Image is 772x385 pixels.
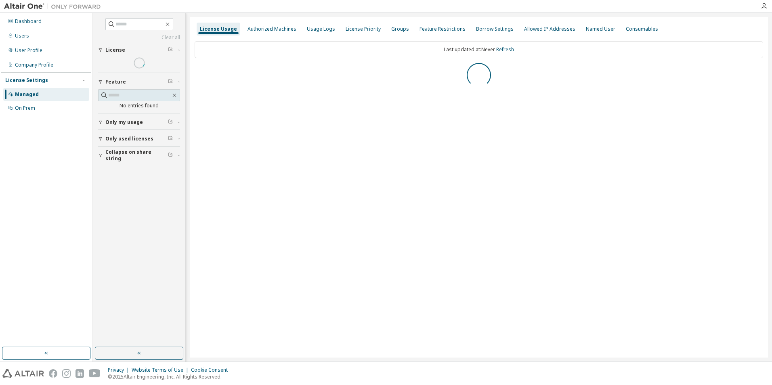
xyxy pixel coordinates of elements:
div: No entries found [98,103,180,109]
div: Company Profile [15,62,53,68]
img: altair_logo.svg [2,369,44,378]
a: Refresh [496,46,514,53]
span: Only my usage [105,119,143,126]
div: Cookie Consent [191,367,233,373]
span: Clear filter [168,47,173,53]
span: Only used licenses [105,136,153,142]
a: Clear all [98,34,180,41]
button: Only my usage [98,113,180,131]
div: Authorized Machines [248,26,296,32]
div: Feature Restrictions [420,26,466,32]
div: Dashboard [15,18,42,25]
span: Collapse on share string [105,149,168,162]
div: User Profile [15,47,42,54]
div: License Priority [346,26,381,32]
div: License Usage [200,26,237,32]
div: Users [15,33,29,39]
img: youtube.svg [89,369,101,378]
div: Website Terms of Use [132,367,191,373]
button: Feature [98,73,180,91]
div: Borrow Settings [476,26,514,32]
img: facebook.svg [49,369,57,378]
img: Altair One [4,2,105,10]
div: Last updated at: Never [195,41,763,58]
span: Clear filter [168,119,173,126]
p: © 2025 Altair Engineering, Inc. All Rights Reserved. [108,373,233,380]
div: Allowed IP Addresses [524,26,575,32]
div: Groups [391,26,409,32]
div: License Settings [5,77,48,84]
span: Clear filter [168,79,173,85]
span: Clear filter [168,152,173,159]
img: linkedin.svg [76,369,84,378]
img: instagram.svg [62,369,71,378]
div: Usage Logs [307,26,335,32]
button: Only used licenses [98,130,180,148]
div: Managed [15,91,39,98]
button: Collapse on share string [98,146,180,164]
span: Clear filter [168,136,173,142]
button: License [98,41,180,59]
div: Privacy [108,367,132,373]
div: Consumables [626,26,658,32]
span: License [105,47,125,53]
span: Feature [105,79,126,85]
div: Named User [586,26,615,32]
div: On Prem [15,105,35,111]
